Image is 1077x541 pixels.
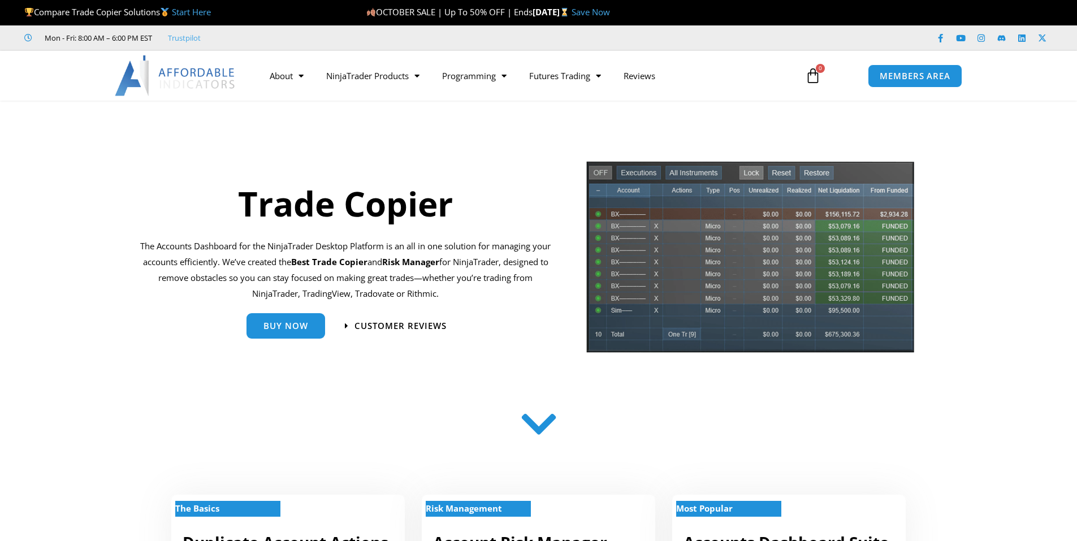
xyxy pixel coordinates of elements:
[345,322,447,330] a: Customer Reviews
[366,6,533,18] span: OCTOBER SALE | Up To 50% OFF | Ends
[161,8,169,16] img: 🥇
[560,8,569,16] img: ⌛
[612,63,667,89] a: Reviews
[25,8,33,16] img: 🏆
[426,503,502,514] strong: Risk Management
[431,63,518,89] a: Programming
[585,160,915,362] img: tradecopier | Affordable Indicators – NinjaTrader
[263,322,308,330] span: Buy Now
[140,239,551,301] p: The Accounts Dashboard for the NinjaTrader Desktop Platform is an all in one solution for managin...
[172,6,211,18] a: Start Here
[246,313,325,339] a: Buy Now
[24,6,211,18] span: Compare Trade Copier Solutions
[816,64,825,73] span: 0
[676,503,733,514] strong: Most Popular
[518,63,612,89] a: Futures Trading
[291,256,367,267] b: Best Trade Copier
[168,31,201,45] a: Trustpilot
[115,55,236,96] img: LogoAI | Affordable Indicators – NinjaTrader
[315,63,431,89] a: NinjaTrader Products
[140,180,551,227] h1: Trade Copier
[258,63,315,89] a: About
[572,6,610,18] a: Save Now
[788,59,838,92] a: 0
[382,256,439,267] strong: Risk Manager
[533,6,572,18] strong: [DATE]
[175,503,219,514] strong: The Basics
[42,31,152,45] span: Mon - Fri: 8:00 AM – 6:00 PM EST
[868,64,962,88] a: MEMBERS AREA
[880,72,950,80] span: MEMBERS AREA
[258,63,792,89] nav: Menu
[367,8,375,16] img: 🍂
[354,322,447,330] span: Customer Reviews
